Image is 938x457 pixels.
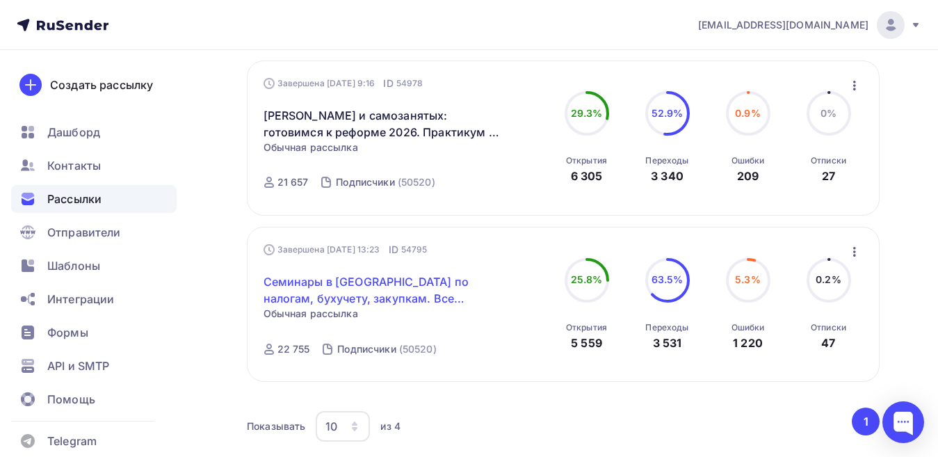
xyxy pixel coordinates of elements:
span: Дашборд [47,124,100,141]
span: 5.3% [735,273,761,285]
span: Рассылки [47,191,102,207]
div: Ошибки [731,155,765,166]
span: Помощь [47,391,95,408]
span: Обычная рассылка [264,307,358,321]
div: Ошибки [731,322,765,333]
span: Интеграции [47,291,114,307]
div: 10 [325,418,337,435]
div: Открытия [566,155,607,166]
div: 209 [737,168,759,184]
div: Открытия [566,322,607,333]
div: из 4 [380,419,401,433]
div: (50520) [399,342,437,356]
a: Подписчики (50520) [336,338,437,360]
span: Telegram [47,433,97,449]
a: Контакты [11,152,177,179]
span: API и SMTP [47,358,109,374]
div: Переходы [645,155,688,166]
a: Дашборд [11,118,177,146]
span: 63.5% [652,273,684,285]
button: 10 [315,410,371,442]
div: 22 755 [277,342,310,356]
a: Подписчики (50520) [334,171,436,193]
div: Создать рассылку [50,77,153,93]
span: Обычная рассылка [264,141,358,154]
span: Формы [47,324,88,341]
div: 3 531 [653,335,682,351]
span: ID [389,243,398,257]
div: Подписчики [337,342,396,356]
span: 0.2% [816,273,841,285]
a: [EMAIL_ADDRESS][DOMAIN_NAME] [698,11,921,39]
div: Переходы [645,322,688,333]
span: 54978 [396,77,423,90]
div: 27 [822,168,835,184]
div: Подписчики [336,175,394,189]
span: 52.9% [652,107,684,119]
span: 54795 [401,243,428,257]
div: 5 559 [571,335,602,351]
div: Отписки [811,155,846,166]
div: 1 220 [733,335,763,351]
span: 0% [820,107,836,119]
div: 3 340 [651,168,684,184]
span: 25.8% [571,273,603,285]
div: Завершена [DATE] 9:16 [264,77,423,90]
button: Go to page 1 [852,408,880,435]
a: Отправители [11,218,177,246]
div: Показывать [247,419,305,433]
span: Контакты [47,157,101,174]
a: Семинары в [GEOGRAPHIC_DATA] по налогам, бухучету, закупкам. Все включено [264,273,502,307]
span: Шаблоны [47,257,100,274]
a: Шаблоны [11,252,177,280]
ul: Pagination [850,408,880,435]
span: [EMAIL_ADDRESS][DOMAIN_NAME] [698,18,868,32]
a: Рассылки [11,185,177,213]
a: [PERSON_NAME] и самозанятых: готовимся к реформе 2026. Практикум в [GEOGRAPHIC_DATA] [264,107,502,141]
div: Завершена [DATE] 13:23 [264,243,428,257]
div: 6 305 [571,168,603,184]
span: Отправители [47,224,121,241]
a: Формы [11,319,177,346]
div: 21 657 [277,175,309,189]
span: ID [383,77,393,90]
div: Отписки [811,322,846,333]
div: (50520) [398,175,435,189]
span: 0.9% [735,107,761,119]
div: 47 [821,335,835,351]
span: 29.3% [571,107,603,119]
